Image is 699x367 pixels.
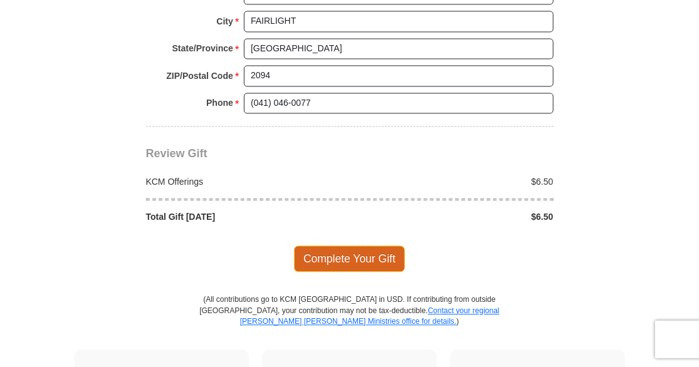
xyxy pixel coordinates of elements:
strong: Phone [206,94,233,111]
div: $6.50 [350,210,560,223]
span: Review Gift [146,147,208,160]
div: Total Gift [DATE] [139,210,350,223]
span: Complete Your Gift [294,246,405,272]
strong: City [216,13,233,30]
a: Contact your regional [PERSON_NAME] [PERSON_NAME] Ministries office for details. [240,306,500,326]
div: KCM Offerings [139,175,350,188]
strong: State/Province [172,39,233,57]
p: (All contributions go to KCM [GEOGRAPHIC_DATA] in USD. If contributing from outside [GEOGRAPHIC_D... [199,294,500,349]
strong: ZIP/Postal Code [166,67,233,85]
div: $6.50 [350,175,560,188]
